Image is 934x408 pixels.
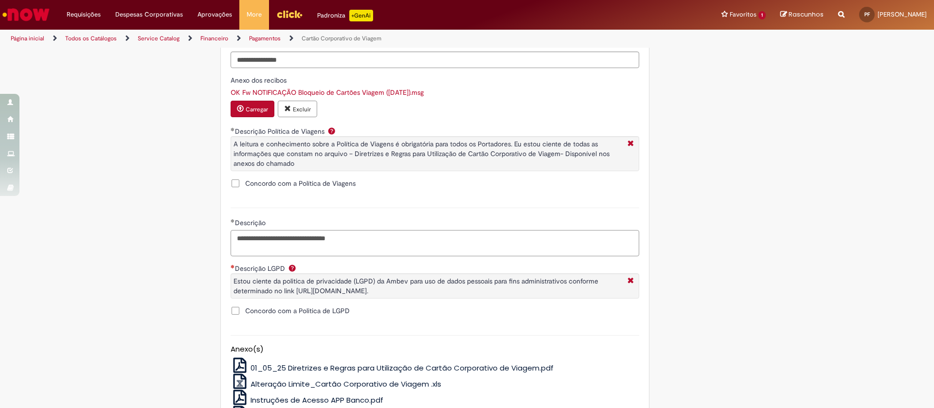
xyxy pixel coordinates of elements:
[115,10,183,19] span: Despesas Corporativas
[231,230,639,256] textarea: Descrição
[349,10,373,21] p: +GenAi
[65,35,117,42] a: Todos os Catálogos
[730,10,756,19] span: Favoritos
[278,101,317,117] button: Excluir anexo OK Fw NOTIFICAÇÃO Bloqueio de Cartões Viagem (JUNHO25).msg
[878,10,927,18] span: [PERSON_NAME]
[67,10,101,19] span: Requisições
[233,277,598,295] span: Estou ciente da politica de privacidade (LGPD) da Ambev para uso de dados pessoais para fins admi...
[251,379,441,389] span: Alteração Limite_Cartão Corporativo de Viagem .xls
[789,10,824,19] span: Rascunhos
[864,11,870,18] span: PF
[251,363,554,373] span: 01_05_25 Diretrizes e Regras para Utilização de Cartão Corporativo de Viagem.pdf
[317,10,373,21] div: Padroniza
[200,35,228,42] a: Financeiro
[245,178,356,188] span: Concordo com a Política de Viagens
[231,379,442,389] a: Alteração Limite_Cartão Corporativo de Viagem .xls
[247,10,262,19] span: More
[326,127,338,135] span: Ajuda para Descrição Política de Viagens
[138,35,180,42] a: Service Catalog
[231,219,235,223] span: Obrigatório Preenchido
[780,10,824,19] a: Rascunhos
[198,10,232,19] span: Aprovações
[249,35,281,42] a: Pagamentos
[235,218,268,227] span: Descrição
[11,35,44,42] a: Página inicial
[235,127,326,136] span: Descrição Política de Viagens
[231,265,235,268] span: Obrigatório
[231,345,639,354] h5: Anexo(s)
[293,106,311,113] small: Excluir
[231,76,288,85] span: Anexo dos recibos
[231,395,384,405] a: Instruções de Acesso APP Banco.pdf
[231,127,235,131] span: Obrigatório Preenchido
[625,276,636,286] i: Fechar Mais Informações Por question_descricao_lgpd
[245,306,350,316] span: Concordo com a Politica de LGPD
[235,264,287,273] span: Descrição LGPD
[758,11,766,19] span: 1
[1,5,51,24] img: ServiceNow
[625,139,636,149] i: Fechar Mais Informações Por question_descricao_politica_viagens
[246,106,268,113] small: Carregar
[302,35,381,42] a: Cartão Corporativo de Viagem
[231,101,274,117] button: Carregar anexo de Anexo dos recibos
[231,363,554,373] a: 01_05_25 Diretrizes e Regras para Utilização de Cartão Corporativo de Viagem.pdf
[251,395,383,405] span: Instruções de Acesso APP Banco.pdf
[276,7,303,21] img: click_logo_yellow_360x200.png
[7,30,615,48] ul: Trilhas de página
[231,52,639,68] input: Número do cartão
[231,88,424,97] a: Download de OK Fw NOTIFICAÇÃO Bloqueio de Cartões Viagem (JUNHO25).msg
[287,264,298,272] span: Ajuda para Descrição LGPD
[233,140,610,168] span: A leitura e conhecimento sobre a Política de Viagens é obrigatória para todos os Portadores. Eu e...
